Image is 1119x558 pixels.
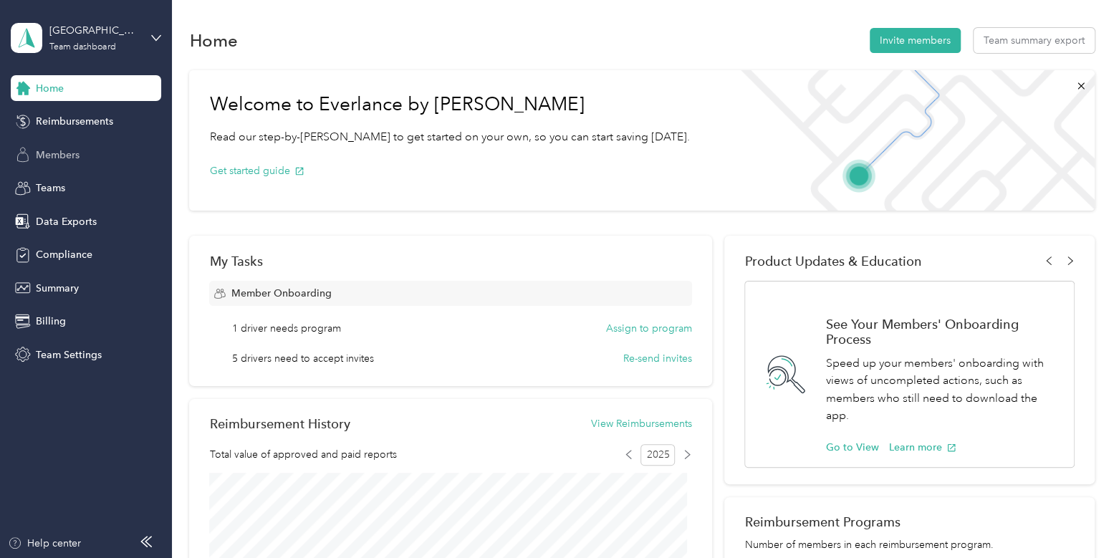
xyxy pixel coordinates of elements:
span: Product Updates & Education [744,254,921,269]
span: Team Settings [36,347,102,362]
p: Read our step-by-[PERSON_NAME] to get started on your own, so you can start saving [DATE]. [209,128,689,146]
span: Data Exports [36,214,97,229]
button: Get started guide [209,163,304,178]
span: Compliance [36,247,92,262]
button: Go to View [825,440,878,455]
span: Home [36,81,64,96]
span: Reimbursements [36,114,113,129]
button: Invite members [870,28,961,53]
img: Welcome to everlance [726,70,1094,211]
h1: Home [189,33,237,48]
div: Team dashboard [49,43,115,52]
span: 2025 [640,444,675,466]
button: Assign to program [606,321,692,336]
div: [GEOGRAPHIC_DATA] [49,23,139,38]
p: Speed up your members' onboarding with views of uncompleted actions, such as members who still ne... [825,355,1058,425]
h1: See Your Members' Onboarding Process [825,317,1058,347]
span: Members [36,148,80,163]
button: Re-send invites [623,351,692,366]
button: Help center [8,536,81,551]
button: Team summary export [974,28,1095,53]
span: Total value of approved and paid reports [209,447,396,462]
span: Teams [36,181,65,196]
h1: Welcome to Everlance by [PERSON_NAME] [209,93,689,116]
span: Summary [36,281,79,296]
span: 5 drivers need to accept invites [232,351,374,366]
h2: Reimbursement History [209,416,350,431]
p: Number of members in each reimbursement program. [744,537,1074,552]
iframe: Everlance-gr Chat Button Frame [1039,478,1119,558]
span: Billing [36,314,66,329]
span: Member Onboarding [231,286,331,301]
button: Learn more [888,440,956,455]
button: View Reimbursements [591,416,692,431]
span: 1 driver needs program [232,321,341,336]
div: My Tasks [209,254,691,269]
h2: Reimbursement Programs [744,514,1074,529]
